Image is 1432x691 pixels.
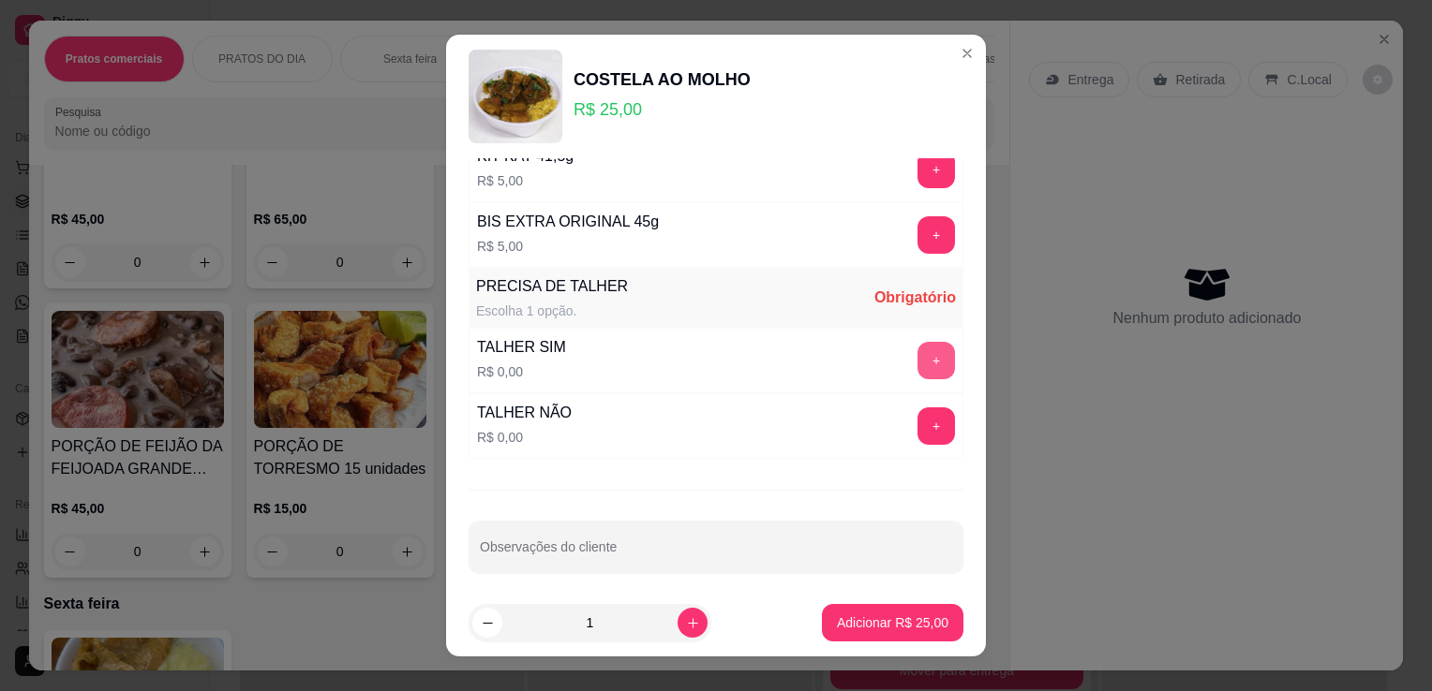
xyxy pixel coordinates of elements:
button: add [917,216,955,254]
img: product-image [469,50,562,143]
input: Observações do cliente [480,545,952,564]
p: R$ 5,00 [477,237,659,256]
button: increase-product-quantity [678,608,708,638]
button: Close [952,38,982,68]
div: PRECISA DE TALHER [476,275,628,298]
div: COSTELA AO MOLHO [574,66,751,93]
p: R$ 0,00 [477,362,566,381]
button: add [917,407,955,445]
button: decrease-product-quantity [472,608,502,638]
p: R$ 5,00 [477,171,574,190]
p: Adicionar R$ 25,00 [837,613,948,632]
div: BIS EXTRA ORIGINAL 45g [477,211,659,233]
p: R$ 25,00 [574,96,751,123]
p: R$ 0,00 [477,428,572,447]
button: add [917,342,955,379]
div: Obrigatório [874,287,956,309]
button: Adicionar R$ 25,00 [822,604,963,641]
div: TALHER SIM [477,336,566,359]
button: add [917,151,955,188]
div: Escolha 1 opção. [476,301,628,320]
div: TALHER NÃO [477,402,572,424]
